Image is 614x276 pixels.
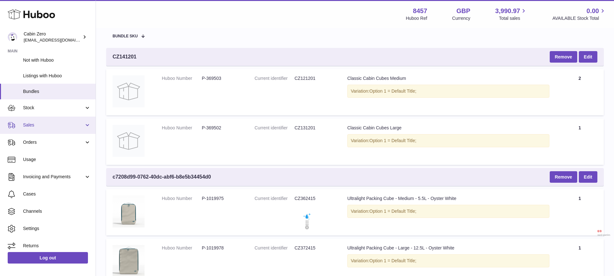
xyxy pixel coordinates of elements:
img: huboo@cabinzero.com [8,32,17,42]
dd: P-1019978 [202,245,242,251]
div: Cabin Zero [24,31,81,43]
span: [EMAIL_ADDRESS][DOMAIN_NAME] [24,37,94,42]
div: Huboo Ref [406,15,427,21]
div: Variation: [347,134,549,147]
dt: Current identifier [255,75,295,81]
button: Remove [550,51,577,63]
dd: CZ121201 [295,75,335,81]
div: Variation: [347,205,549,218]
td: 1 [556,189,604,235]
div: Currency [452,15,470,21]
dt: Current identifier [255,245,295,251]
span: CZ141201 [113,53,137,60]
span: 3,990.97 [495,7,520,15]
a: 3,990.97 Total sales [495,7,528,21]
span: c7208d99-0762-40dc-abf6-b8e5b34454d0 [113,173,211,180]
strong: 8457 [413,7,427,15]
a: 0.00 AVAILABLE Stock Total [552,7,606,21]
span: Not with Huboo [23,57,91,63]
button: Remove [550,171,577,183]
span: Orders [23,139,84,145]
dt: Huboo Number [162,195,202,202]
span: used queries [597,234,610,237]
img: Classic Cabin Cubes Large [113,125,145,157]
dt: Huboo Number [162,245,202,251]
dt: Current identifier [255,195,295,202]
a: Edit [579,51,597,63]
div: Ultralight Packing Cube - Medium - 5.5L - Oyster White [347,195,549,202]
span: 0 / 0 [597,229,610,234]
dt: Huboo Number [162,75,202,81]
span: Returns [23,243,91,249]
img: Ultralight Packing Cube - Medium - 5.5L - Oyster White [113,195,145,227]
span: Option 1 = Default Title; [369,88,416,94]
div: Classic Cabin Cubes Large [347,125,549,131]
dd: CZ372415 [295,245,335,251]
td: 2 [556,69,604,115]
span: Option 1 = Default Title; [369,258,416,263]
strong: GBP [456,7,470,15]
div: Variation: [347,254,549,267]
dd: P-369502 [202,125,242,131]
dt: Current identifier [255,125,295,131]
span: Listings with Huboo [23,73,91,79]
span: Channels [23,208,91,214]
dd: CZ362415 [295,195,335,202]
dt: Huboo Number [162,125,202,131]
span: AVAILABLE Stock Total [552,15,606,21]
span: Cases [23,191,91,197]
dd: P-369503 [202,75,242,81]
img: Classic Cabin Cubes Medium [113,75,145,107]
td: 1 [556,119,604,165]
span: Usage [23,157,91,163]
span: 0.00 [586,7,599,15]
span: Sales [23,122,84,128]
span: Option 1 = Default Title; [369,209,416,214]
span: Stock [23,105,84,111]
a: Log out [8,252,88,264]
dd: CZ131201 [295,125,335,131]
div: Variation: [347,85,549,98]
span: Bundles [23,88,91,95]
div: Ultralight Packing Cube - Large - 12.5L - Oyster White [347,245,549,251]
span: Option 1 = Default Title; [369,138,416,143]
a: Edit [579,171,597,183]
span: Settings [23,226,91,232]
dd: P-1019975 [202,195,242,202]
span: Bundle SKU [113,34,138,38]
div: Classic Cabin Cubes Medium [347,75,549,81]
span: Total sales [499,15,527,21]
span: Invoicing and Payments [23,174,84,180]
